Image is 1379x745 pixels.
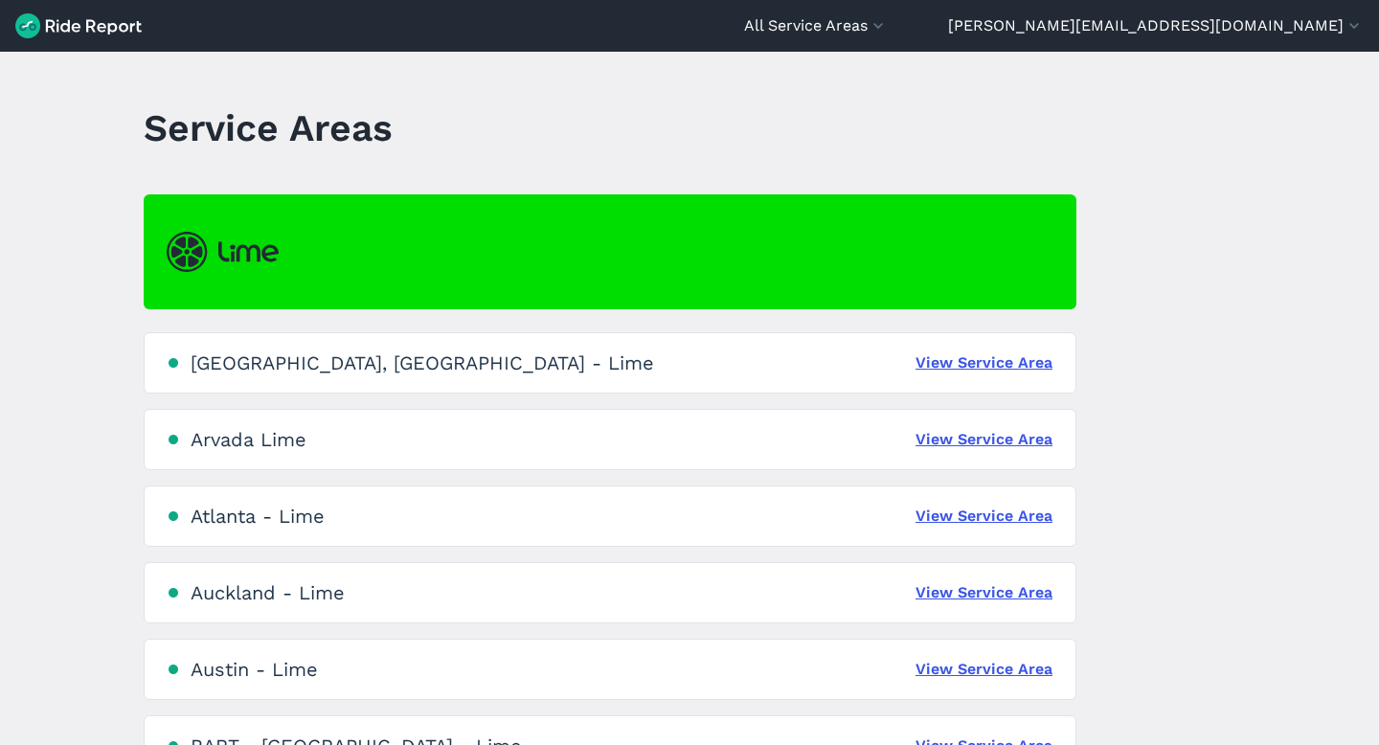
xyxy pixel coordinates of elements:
a: View Service Area [916,581,1052,604]
a: View Service Area [916,351,1052,374]
a: View Service Area [916,428,1052,451]
div: [GEOGRAPHIC_DATA], [GEOGRAPHIC_DATA] - Lime [191,351,654,374]
div: Auckland - Lime [191,581,345,604]
a: View Service Area [916,658,1052,681]
div: Austin - Lime [191,658,318,681]
button: [PERSON_NAME][EMAIL_ADDRESS][DOMAIN_NAME] [948,14,1364,37]
div: Arvada Lime [191,428,306,451]
button: All Service Areas [744,14,888,37]
a: View Service Area [916,505,1052,528]
img: Ride Report [15,13,142,38]
img: Lime [167,232,279,272]
div: Atlanta - Lime [191,505,325,528]
h1: Service Areas [144,102,393,154]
